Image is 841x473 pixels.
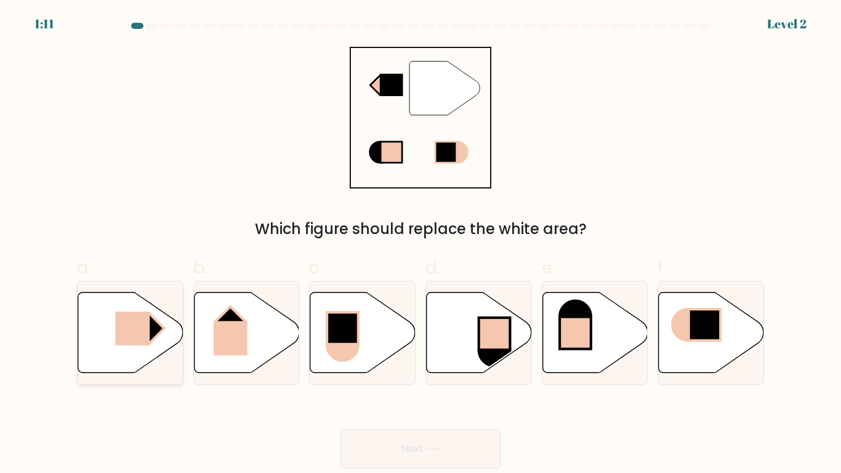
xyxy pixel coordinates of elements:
div: 1:11 [34,15,54,33]
span: b. [193,256,208,280]
button: Next [340,429,501,469]
span: c. [309,256,323,280]
span: f. [658,256,666,280]
span: d. [425,256,440,280]
div: Level 2 [767,15,807,33]
span: e. [542,256,555,280]
g: " [409,61,480,115]
div: Which figure should replace the white area? [84,218,757,240]
span: a. [77,256,92,280]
